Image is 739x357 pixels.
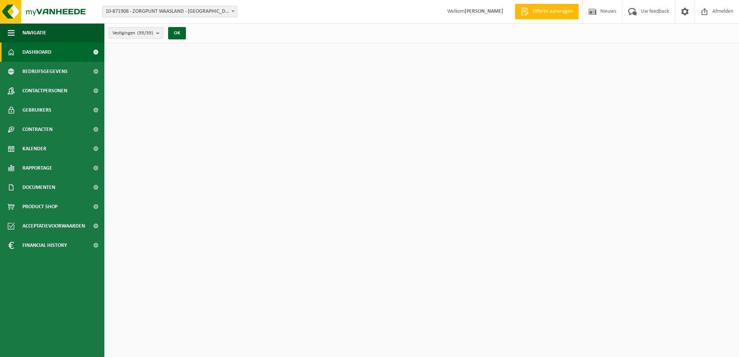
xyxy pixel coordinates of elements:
[22,178,55,197] span: Documenten
[22,62,68,81] span: Bedrijfsgegevens
[22,197,58,216] span: Product Shop
[22,139,46,158] span: Kalender
[137,31,153,36] count: (39/39)
[112,27,153,39] span: Vestigingen
[22,236,67,255] span: Financial History
[102,6,237,17] span: 10-871908 - ZORGPUNT WAASLAND - BEVEREN-WAAS
[531,8,575,15] span: Offerte aanvragen
[168,27,186,39] button: OK
[22,120,53,139] span: Contracten
[465,8,503,14] strong: [PERSON_NAME]
[22,216,85,236] span: Acceptatievoorwaarden
[22,23,46,42] span: Navigatie
[22,158,52,178] span: Rapportage
[22,81,67,100] span: Contactpersonen
[22,100,51,120] span: Gebruikers
[108,27,163,39] button: Vestigingen(39/39)
[515,4,579,19] a: Offerte aanvragen
[22,42,51,62] span: Dashboard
